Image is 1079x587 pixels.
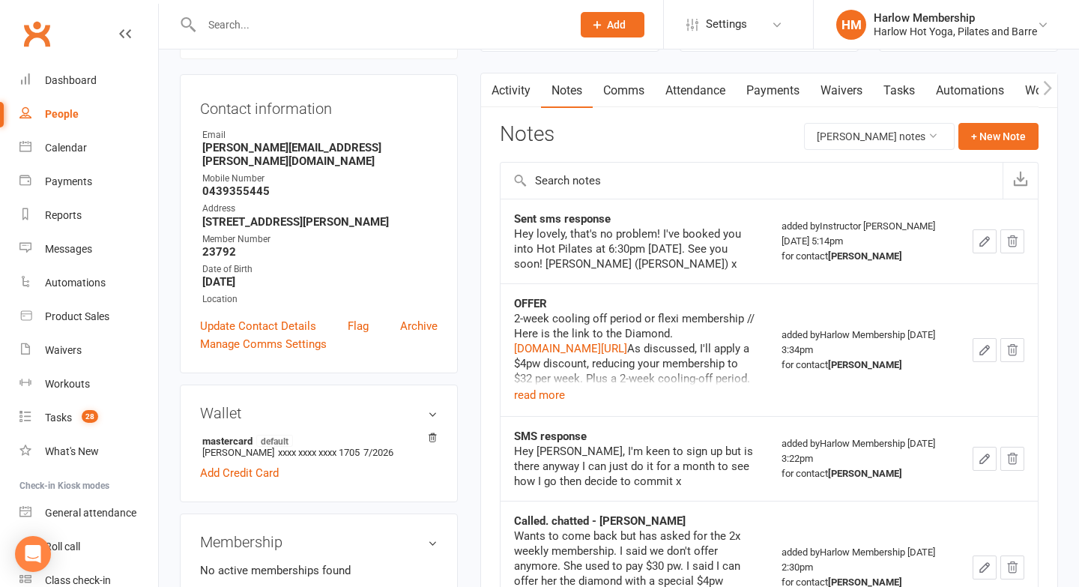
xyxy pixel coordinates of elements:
div: Messages [45,243,92,255]
button: [PERSON_NAME] notes [804,123,955,150]
h3: Notes [500,123,554,150]
div: What's New [45,445,99,457]
input: Search... [197,14,561,35]
a: Dashboard [19,64,158,97]
button: + New Note [958,123,1039,150]
div: People [45,108,79,120]
a: Waivers [810,73,873,108]
a: Automations [19,266,158,300]
li: [PERSON_NAME] [200,433,438,460]
h3: Contact information [200,94,438,117]
a: Workouts [19,367,158,401]
div: Hey [PERSON_NAME], I'm keen to sign up but is there anyway I can just do it for a month to see ho... [514,444,755,489]
div: General attendance [45,507,136,519]
div: Reports [45,209,82,221]
div: 2-week cooling off period or flexi membership // Here is the link to the Diamond. As discussed, I... [514,311,755,446]
a: Reports [19,199,158,232]
a: Tasks 28 [19,401,158,435]
span: Settings [706,7,747,41]
strong: SMS response [514,430,587,443]
span: default [256,435,293,447]
a: Notes [541,73,593,108]
div: Workouts [45,378,90,390]
div: Harlow Hot Yoga, Pilates and Barre [874,25,1037,38]
button: read more [514,386,565,404]
strong: 0439355445 [202,184,438,198]
strong: [PERSON_NAME] [828,468,902,479]
div: Payments [45,175,92,187]
div: Harlow Membership [874,11,1037,25]
div: for contact [782,249,946,264]
h3: Wallet [200,405,438,421]
a: Roll call [19,530,158,564]
a: Messages [19,232,158,266]
strong: OFFER [514,297,547,310]
div: Dashboard [45,74,97,86]
div: Class check-in [45,574,111,586]
a: People [19,97,158,131]
div: Hey lovely, that's no problem! I've booked you into Hot Pilates at 6:30pm [DATE]. See you soon! [... [514,226,755,271]
div: Roll call [45,541,80,553]
a: Flag [348,317,369,335]
input: Search notes [501,163,1003,199]
a: Automations [925,73,1015,108]
div: for contact [782,466,946,481]
a: Archive [400,317,438,335]
a: Calendar [19,131,158,165]
strong: [STREET_ADDRESS][PERSON_NAME] [202,215,438,229]
div: Product Sales [45,310,109,322]
div: Location [202,292,438,307]
a: [DOMAIN_NAME][URL] [514,342,627,355]
span: Add [607,19,626,31]
a: Product Sales [19,300,158,334]
a: Attendance [655,73,736,108]
span: xxxx xxxx xxxx 1705 [278,447,360,458]
span: 7/2026 [363,447,393,458]
a: Comms [593,73,655,108]
strong: [DATE] [202,275,438,289]
a: Activity [481,73,541,108]
div: Automations [45,277,106,289]
h3: Membership [200,534,438,550]
div: Date of Birth [202,262,438,277]
div: added by Harlow Membership [DATE] 3:34pm [782,328,946,373]
div: Email [202,128,438,142]
div: Tasks [45,412,72,424]
strong: Called. chatted - [PERSON_NAME] [514,514,686,528]
a: Update Contact Details [200,317,316,335]
strong: Sent sms response [514,212,611,226]
strong: mastercard [202,435,430,447]
a: Tasks [873,73,925,108]
div: Member Number [202,232,438,247]
span: 28 [82,410,98,423]
div: Waivers [45,344,82,356]
a: Payments [19,165,158,199]
a: Payments [736,73,810,108]
div: Open Intercom Messenger [15,536,51,572]
div: for contact [782,358,946,373]
a: Manage Comms Settings [200,335,327,353]
div: Mobile Number [202,172,438,186]
div: added by Instructor [PERSON_NAME] [DATE] 5:14pm [782,219,946,264]
p: No active memberships found [200,562,438,580]
div: added by Harlow Membership [DATE] 3:22pm [782,436,946,481]
div: Calendar [45,142,87,154]
a: General attendance kiosk mode [19,496,158,530]
strong: [PERSON_NAME] [828,250,902,262]
div: HM [836,10,866,40]
strong: [PERSON_NAME][EMAIL_ADDRESS][PERSON_NAME][DOMAIN_NAME] [202,141,438,168]
strong: [PERSON_NAME] [828,359,902,370]
a: Waivers [19,334,158,367]
button: Add [581,12,644,37]
strong: 23792 [202,245,438,259]
div: Address [202,202,438,216]
a: What's New [19,435,158,469]
a: Clubworx [18,15,55,52]
a: Add Credit Card [200,464,279,482]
